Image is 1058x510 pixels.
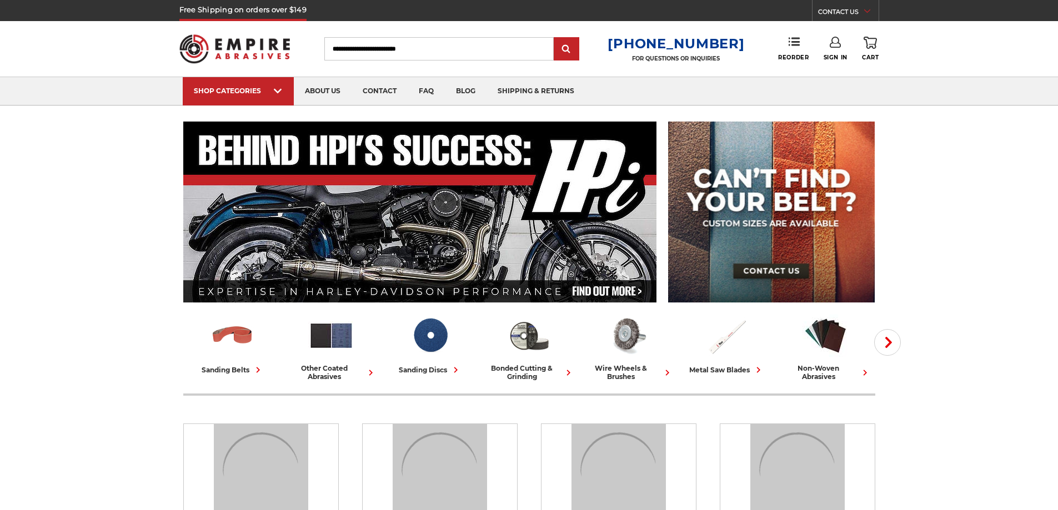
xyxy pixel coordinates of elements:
[689,364,764,376] div: metal saw blades
[682,312,772,376] a: metal saw blades
[778,54,809,61] span: Reorder
[352,77,408,105] a: contact
[183,122,657,302] img: Banner for an interview featuring Horsepower Inc who makes Harley performance upgrades featured o...
[506,312,552,358] img: Bonded Cutting & Grinding
[407,312,453,358] img: Sanding Discs
[294,77,352,105] a: about us
[484,364,574,381] div: bonded cutting & grinding
[408,77,445,105] a: faq
[308,312,354,358] img: Other Coated Abrasives
[287,312,377,381] a: other coated abrasives
[704,312,750,358] img: Metal Saw Blades
[484,312,574,381] a: bonded cutting & grinding
[781,364,871,381] div: non-woven abrasives
[874,329,901,356] button: Next
[862,54,879,61] span: Cart
[605,312,651,358] img: Wire Wheels & Brushes
[778,37,809,60] a: Reorder
[209,312,255,358] img: Sanding Belts
[583,364,673,381] div: wire wheels & brushes
[803,312,849,358] img: Non-woven Abrasives
[862,37,879,61] a: Cart
[385,312,475,376] a: sanding discs
[487,77,585,105] a: shipping & returns
[608,36,744,52] a: [PHONE_NUMBER]
[399,364,462,376] div: sanding discs
[824,54,848,61] span: Sign In
[781,312,871,381] a: non-woven abrasives
[188,312,278,376] a: sanding belts
[202,364,264,376] div: sanding belts
[555,38,578,60] input: Submit
[179,27,290,70] img: Empire Abrasives
[668,122,875,302] img: promo banner for custom belts.
[445,77,487,105] a: blog
[287,364,377,381] div: other coated abrasives
[583,312,673,381] a: wire wheels & brushes
[608,55,744,62] p: FOR QUESTIONS OR INQUIRIES
[194,87,283,95] div: SHOP CATEGORIES
[818,6,879,21] a: CONTACT US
